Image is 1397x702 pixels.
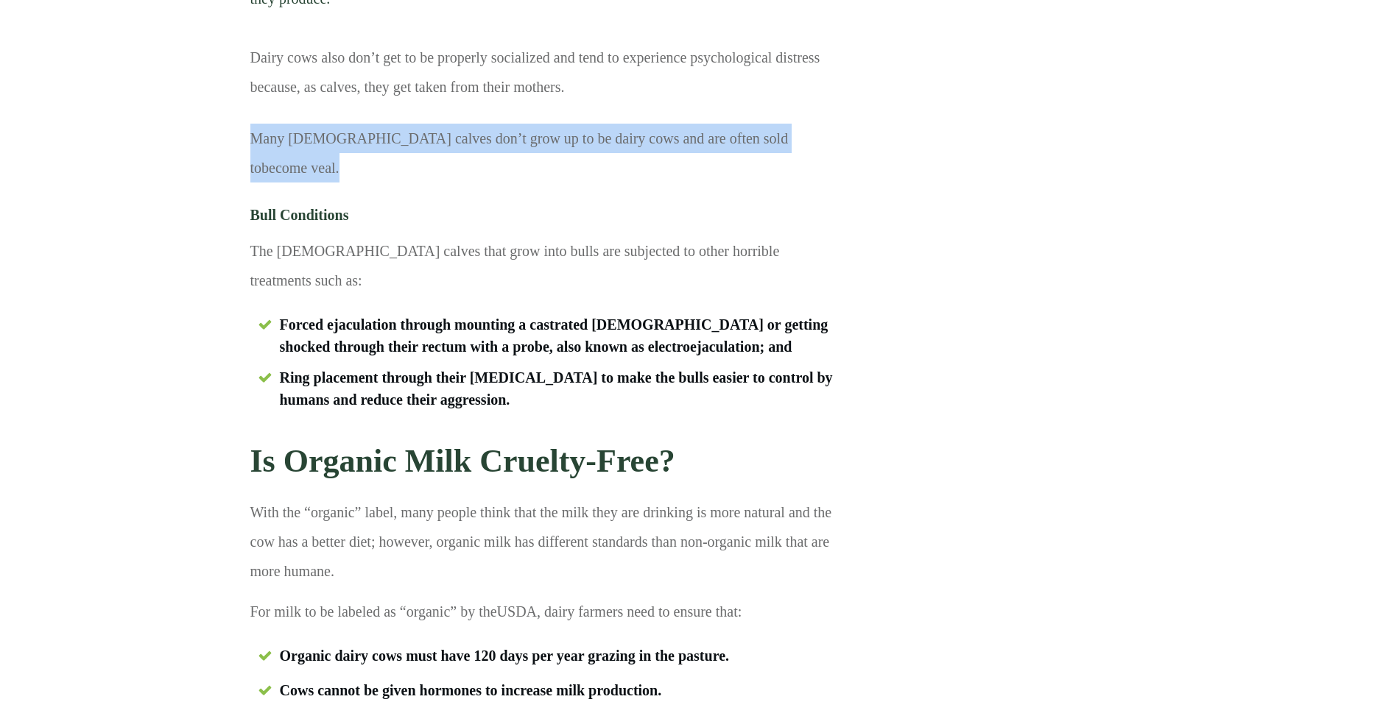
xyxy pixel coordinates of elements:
strong: Cows cannot be given hormones to increase milk production. [280,682,662,698]
strong: Forced ejaculation through mounting a castrated [DEMOGRAPHIC_DATA] or getting shocked through the... [280,316,828,355]
strong: Bull Conditions [250,207,349,223]
p: For milk to be labeled as “organic” by the , dairy farmers need to ensure that: [250,597,837,637]
a: USDA [497,603,537,620]
p: The [DEMOGRAPHIC_DATA] calves that grow into bulls are subjected to other horrible treatments suc... [250,236,837,306]
a: become veal. [261,160,339,176]
strong: Is Organic Milk Cruelty-Free? [250,443,675,479]
strong: Organic dairy cows must have 120 days per year grazing in the pasture. [280,648,730,664]
p: With the “organic” label, many people think that the milk they are drinking is more natural and t... [250,497,837,597]
p: Many [DEMOGRAPHIC_DATA] calves don’t grow up to be dairy cows and are often sold to [250,124,837,205]
strong: Ring placement through their [MEDICAL_DATA] to make the bulls easier to control by humans and red... [280,369,833,408]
